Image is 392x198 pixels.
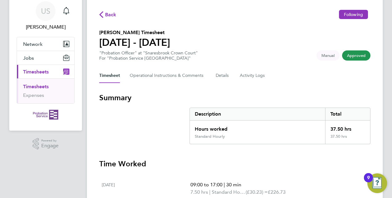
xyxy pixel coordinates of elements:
span: Engage [41,143,59,148]
div: Standard Hourly [195,134,225,139]
button: Operational Instructions & Comments [130,68,206,83]
div: Hours worked [190,121,325,134]
span: 7.50 hrs [190,189,208,195]
div: Summary [190,108,370,144]
span: Ursula Scheepers [17,23,75,31]
div: 37.50 hrs [325,134,370,144]
h2: [PERSON_NAME] Timesheet [99,29,170,36]
div: Description [190,108,325,120]
h3: Summary [99,93,370,103]
a: US[PERSON_NAME] [17,1,75,31]
span: Jobs [23,55,34,61]
button: Following [339,10,368,19]
a: Go to home page [17,110,75,120]
button: Activity Logs [240,68,266,83]
span: £226.73 [268,189,286,195]
span: This timesheet was manually created. [316,50,340,61]
button: Network [17,37,74,51]
a: Powered byEngage [33,138,59,150]
button: Timesheet [99,68,120,83]
span: 30 min [226,182,241,188]
h3: Time Worked [99,159,370,169]
div: Total [325,108,370,120]
span: | [224,182,225,188]
span: US [41,7,50,15]
span: | [209,189,210,195]
button: Timesheets [17,65,74,78]
div: 9 [367,178,370,186]
span: 09:00 to 17:00 [190,182,223,188]
div: Timesheets [17,78,74,103]
span: Network [23,41,43,47]
button: Back [99,10,116,18]
span: Powered by [41,138,59,143]
div: 37.50 hrs [325,121,370,134]
span: (£30.23) = [246,189,268,195]
button: Jobs [17,51,74,65]
div: [DATE] [102,181,190,196]
a: Timesheets [23,84,49,89]
span: Following [344,12,363,17]
h1: [DATE] - [DATE] [99,36,170,49]
span: Timesheets [23,69,49,75]
span: Standard Hourly [212,188,246,196]
button: Details [216,68,230,83]
button: Open Resource Center, 9 new notifications [367,173,387,193]
span: This timesheet has been approved. [342,50,370,61]
a: Expenses [23,92,44,98]
div: "Probation Officer" at "Snaresbrook Crown Court" [99,50,198,61]
span: Back [105,11,116,18]
img: probationservice-logo-retina.png [33,110,58,120]
div: For "Probation Service [GEOGRAPHIC_DATA]" [99,56,198,61]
